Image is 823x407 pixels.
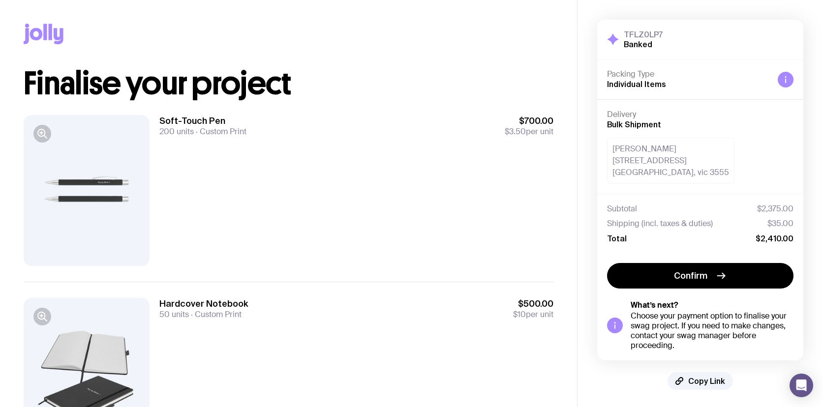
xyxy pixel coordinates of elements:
span: $2,410.00 [756,233,793,243]
span: Shipping (incl. taxes & duties) [607,219,713,229]
h4: Delivery [607,110,793,119]
h4: Packing Type [607,69,770,79]
span: Confirm [674,270,707,282]
span: $2,375.00 [757,204,793,214]
h3: TFLZ0LP7 [624,29,663,39]
span: $3.50 [505,126,526,137]
span: 200 units [159,126,194,137]
span: $35.00 [767,219,793,229]
span: Copy Link [688,376,725,386]
span: per unit [513,310,553,320]
span: Custom Print [189,309,242,320]
span: Total [607,233,627,243]
div: Choose your payment option to finalise your swag project. If you need to make changes, contact yo... [631,311,793,350]
span: 50 units [159,309,189,320]
h3: Soft-Touch Pen [159,115,246,127]
h2: Banked [624,39,663,49]
span: Subtotal [607,204,637,214]
div: [PERSON_NAME] [STREET_ADDRESS] [GEOGRAPHIC_DATA], vic 3555 [607,138,734,184]
h3: Hardcover Notebook [159,298,248,310]
span: per unit [505,127,553,137]
button: Copy Link [668,372,733,390]
span: Custom Print [194,126,246,137]
span: Bulk Shipment [607,120,661,129]
button: Confirm [607,263,793,289]
span: Individual Items [607,80,666,88]
h5: What’s next? [631,300,793,310]
h1: Finalise your project [24,68,553,99]
span: $500.00 [513,298,553,310]
span: $10 [513,309,526,320]
span: $700.00 [505,115,553,127]
div: Open Intercom Messenger [790,374,813,397]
